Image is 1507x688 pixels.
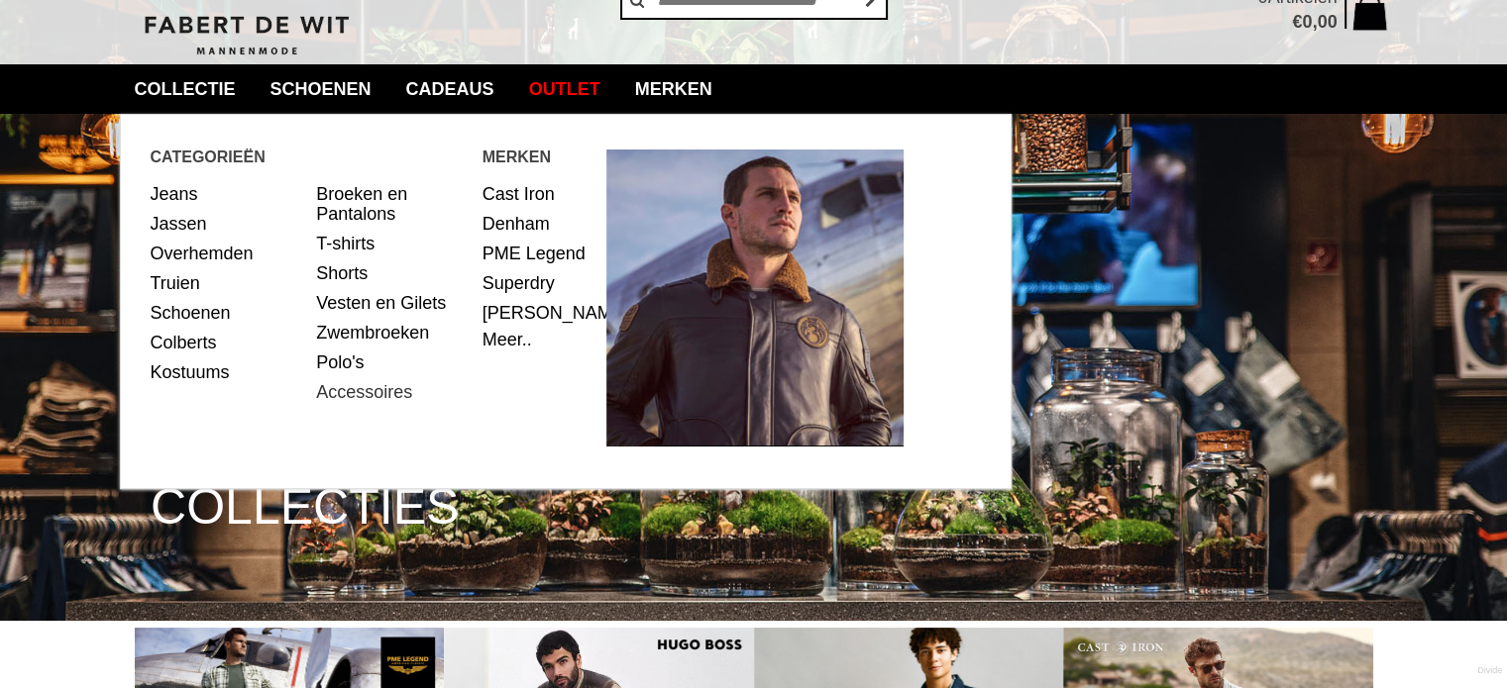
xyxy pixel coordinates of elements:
[483,145,607,169] span: Merken
[151,482,459,533] span: COLLECTIES
[483,330,532,349] a: Meer..
[316,179,468,229] a: Broeken en Pantalons
[483,239,592,268] a: PME Legend
[391,64,509,114] a: Cadeaus
[1312,12,1317,32] span: ,
[256,64,386,114] a: Schoenen
[620,64,727,114] a: Merken
[1477,658,1502,683] a: Divide
[316,258,468,288] a: Shorts
[151,145,483,169] span: Categorieën
[514,64,615,114] a: Outlet
[151,298,302,328] a: Schoenen
[483,298,592,328] a: [PERSON_NAME]
[151,239,302,268] a: Overhemden
[483,209,592,239] a: Denham
[120,64,251,114] a: collectie
[316,229,468,258] a: T-shirts
[151,268,302,298] a: Truien
[316,347,468,377] a: Polo's
[1302,12,1312,32] span: 0
[316,377,468,407] a: Accessoires
[151,328,302,357] a: Colberts
[606,149,904,446] img: Heren
[1317,12,1337,32] span: 00
[1292,12,1302,32] span: €
[151,209,302,239] a: Jassen
[151,179,302,209] a: Jeans
[151,357,302,387] a: Kostuums
[316,318,468,347] a: Zwembroeken
[316,288,468,318] a: Vesten en Gilets
[483,179,592,209] a: Cast Iron
[483,268,592,298] a: Superdry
